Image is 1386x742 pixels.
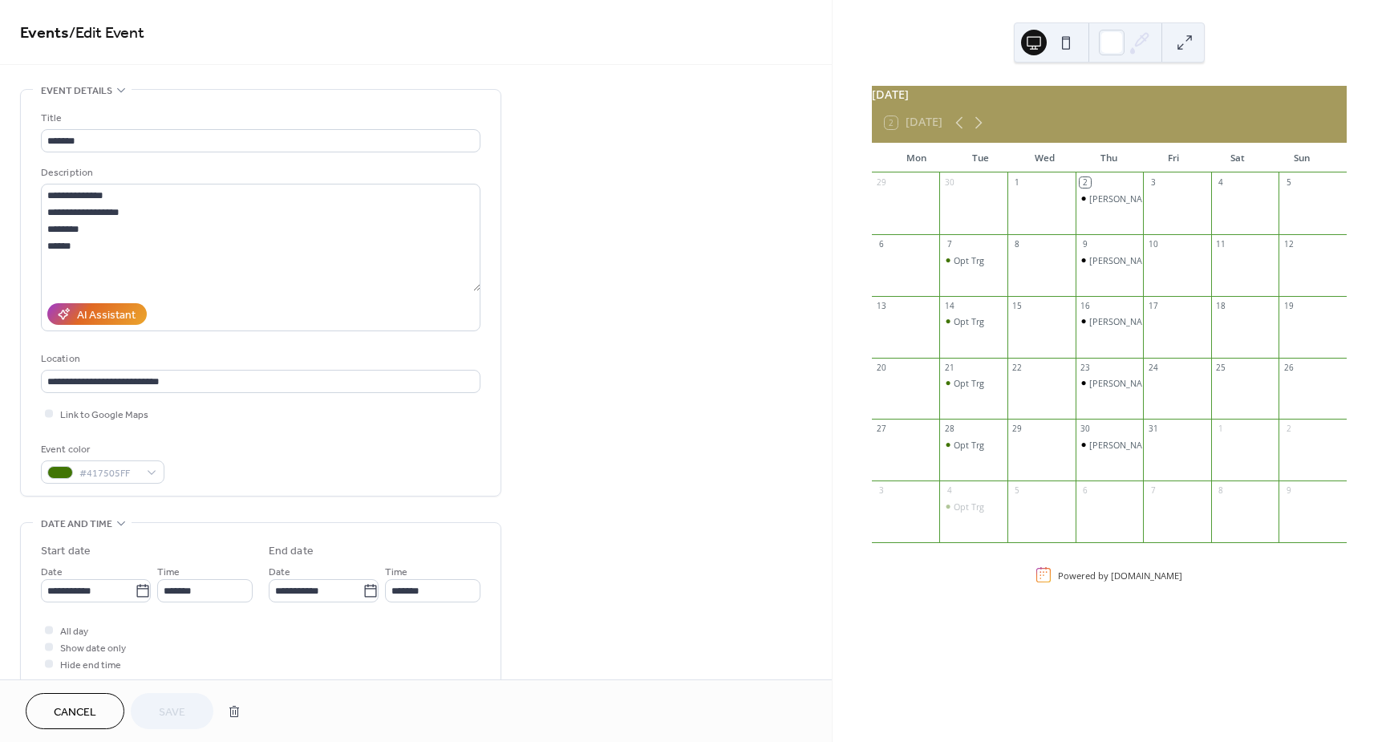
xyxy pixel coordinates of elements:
div: 16 [1080,300,1091,311]
div: 18 [1215,300,1226,311]
div: End date [269,543,314,560]
span: Event details [41,83,112,99]
div: Event color [41,441,161,458]
span: All day [60,623,88,640]
div: Opt Trg [954,501,984,513]
span: / Edit Event [69,18,144,49]
div: 22 [1011,362,1023,373]
div: Location [41,351,477,367]
span: Time [385,564,407,581]
div: 8 [1011,238,1023,249]
a: [DOMAIN_NAME] [1111,569,1182,581]
span: Show date only [60,640,126,657]
div: [PERSON_NAME] [1089,193,1158,205]
div: 28 [944,424,955,435]
div: 3 [876,485,887,497]
div: 9 [1080,238,1091,249]
div: 26 [1283,362,1295,373]
div: Opt Trg [939,501,1007,513]
div: 13 [876,300,887,311]
div: Opt Trg [939,439,1007,451]
div: Reg Trg [1076,439,1144,451]
div: Wed [1013,143,1077,173]
div: Fri [1141,143,1206,173]
div: 7 [944,238,955,249]
div: Thu [1077,143,1141,173]
div: Opt Trg [954,254,984,266]
div: Start date [41,543,91,560]
div: Mon [885,143,949,173]
span: Link to Google Maps [60,407,148,424]
div: 7 [1148,485,1159,497]
div: 1 [1011,177,1023,189]
div: Reg Trg [1076,254,1144,266]
div: 14 [944,300,955,311]
span: #417505FF [79,465,139,482]
div: 19 [1283,300,1295,311]
div: 6 [876,238,887,249]
div: 4 [1215,177,1226,189]
div: [PERSON_NAME] [1089,439,1158,451]
div: Opt Trg [939,377,1007,389]
div: [PERSON_NAME] [1089,254,1158,266]
div: 6 [1080,485,1091,497]
div: 25 [1215,362,1226,373]
div: 4 [944,485,955,497]
a: Events [20,18,69,49]
div: 23 [1080,362,1091,373]
div: Sun [1270,143,1334,173]
div: 30 [1080,424,1091,435]
div: 1 [1215,424,1226,435]
div: 8 [1215,485,1226,497]
div: 11 [1215,238,1226,249]
div: 12 [1283,238,1295,249]
div: 21 [944,362,955,373]
div: Reg Trg [1076,315,1144,327]
div: Powered by [1058,569,1182,581]
div: [PERSON_NAME] [1089,377,1158,389]
div: [DATE] [872,86,1347,103]
span: Date and time [41,516,112,533]
span: Time [157,564,180,581]
button: Cancel [26,693,124,729]
span: Date [41,564,63,581]
div: Tue [949,143,1013,173]
div: 5 [1011,485,1023,497]
div: 15 [1011,300,1023,311]
span: Cancel [54,704,96,721]
div: 10 [1148,238,1159,249]
div: 27 [876,424,887,435]
div: 2 [1283,424,1295,435]
div: Opt Trg [954,315,984,327]
div: 24 [1148,362,1159,373]
div: [PERSON_NAME] [1089,315,1158,327]
div: Sat [1206,143,1270,173]
div: 5 [1283,177,1295,189]
div: 17 [1148,300,1159,311]
div: 31 [1148,424,1159,435]
div: 29 [1011,424,1023,435]
div: 9 [1283,485,1295,497]
span: Hide end time [60,657,121,674]
div: AI Assistant [77,307,136,324]
div: Reg Trg [1076,377,1144,389]
div: 20 [876,362,887,373]
div: 2 [1080,177,1091,189]
div: Description [41,164,477,181]
span: Date [269,564,290,581]
div: Opt Trg [954,439,984,451]
div: Opt Trg [939,254,1007,266]
div: 30 [944,177,955,189]
div: 29 [876,177,887,189]
div: Opt Trg [954,377,984,389]
div: Title [41,110,477,127]
div: 3 [1148,177,1159,189]
div: Opt Trg [939,315,1007,327]
div: Reg Trg [1076,193,1144,205]
button: AI Assistant [47,303,147,325]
